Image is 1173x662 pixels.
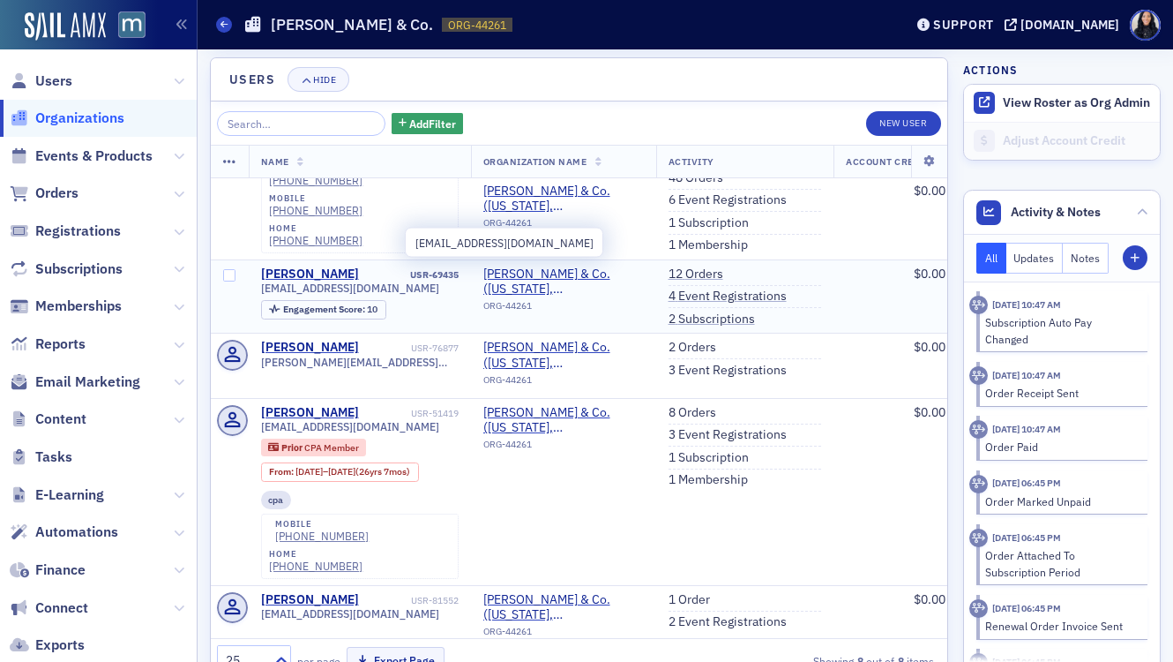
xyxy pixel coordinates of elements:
[35,598,88,618] span: Connect
[392,113,464,135] button: AddFilter
[269,204,362,217] a: [PHONE_NUMBER]
[483,267,644,297] span: Bert Smith & Co. (Washington, DC)
[669,312,755,327] a: 2 Subscriptions
[1006,243,1064,274] button: Updates
[669,289,787,305] a: 4 Event Registrations
[261,607,439,621] span: [EMAIL_ADDRESS][DOMAIN_NAME]
[275,530,369,543] a: [PHONE_NUMBER]
[992,369,1061,381] time: 12/10/2024 10:47 AM
[483,183,644,214] a: [PERSON_NAME] & Co. ([US_STATE], [GEOGRAPHIC_DATA])
[969,296,988,314] div: Activity
[261,491,292,508] div: cpa
[483,155,587,168] span: Organization Name
[669,363,787,379] a: 3 Event Registrations
[35,372,140,392] span: Email Marketing
[10,636,85,655] a: Exports
[483,183,644,214] span: Bert Smith & Co. (Washington, DC)
[1003,133,1151,149] div: Adjust Account Credit
[1130,10,1161,41] span: Profile
[35,109,124,128] span: Organizations
[669,237,748,253] a: 1 Membership
[669,192,787,208] a: 6 Event Registrations
[295,465,323,478] span: [DATE]
[261,340,359,356] a: [PERSON_NAME]
[288,67,349,92] button: Hide
[10,560,86,580] a: Finance
[261,356,459,369] span: [PERSON_NAME][EMAIL_ADDRESS][DOMAIN_NAME]
[35,448,72,467] span: Tasks
[10,485,104,505] a: E-Learning
[295,466,410,478] div: – (26yrs 7mos)
[362,595,459,606] div: USR-81552
[25,12,106,41] img: SailAMX
[1005,19,1125,31] button: [DOMAIN_NAME]
[269,234,362,247] a: [PHONE_NUMBER]
[969,475,988,493] div: Activity
[914,404,945,420] span: $0.00
[313,75,336,85] div: Hide
[35,71,72,91] span: Users
[10,109,124,128] a: Organizations
[275,519,369,530] div: mobile
[261,439,367,456] div: Prior: Prior: CPA Member
[283,303,367,315] span: Engagement Score :
[269,223,362,234] div: home
[985,439,1136,455] div: Order Paid
[261,592,359,608] a: [PERSON_NAME]
[969,420,988,439] div: Activity
[483,592,644,623] span: Bert Smith & Co. (Washington, DC)
[669,405,716,421] a: 8 Orders
[985,618,1136,634] div: Renewal Order Invoice Sent
[483,626,644,643] div: ORG-44261
[217,111,385,136] input: Search…
[261,267,359,282] a: [PERSON_NAME]
[362,269,459,281] div: USR-69435
[35,485,104,505] span: E-Learning
[669,155,714,168] span: Activity
[914,591,945,607] span: $0.00
[261,405,359,421] a: [PERSON_NAME]
[914,182,945,198] span: $0.00
[483,217,644,235] div: ORG-44261
[669,427,787,443] a: 3 Event Registrations
[35,147,153,166] span: Events & Products
[985,385,1136,401] div: Order Receipt Sent
[10,260,123,279] a: Subscriptions
[483,374,644,392] div: ORG-44261
[10,147,153,166] a: Events & Products
[283,305,377,314] div: 10
[483,405,644,436] a: [PERSON_NAME] & Co. ([US_STATE], [GEOGRAPHIC_DATA])
[269,560,362,573] a: [PHONE_NUMBER]
[969,366,988,385] div: Activity
[10,448,72,467] a: Tasks
[269,549,362,560] div: home
[10,372,140,392] a: Email Marketing
[10,71,72,91] a: Users
[964,122,1160,160] a: Adjust Account Credit
[118,11,146,39] img: SailAMX
[261,155,289,168] span: Name
[985,547,1136,580] div: Order Attached To Subscription Period
[269,174,362,187] a: [PHONE_NUMBER]
[866,111,940,136] a: New User
[483,439,644,456] div: ORG-44261
[261,282,439,295] span: [EMAIL_ADDRESS][DOMAIN_NAME]
[992,477,1061,489] time: 11/9/2024 06:45 PM
[10,297,122,316] a: Memberships
[846,155,930,168] span: Account Credit
[35,523,118,542] span: Automations
[992,298,1061,311] time: 12/10/2024 10:47 AM
[35,560,86,580] span: Finance
[669,450,749,466] a: 1 Subscription
[914,339,945,355] span: $0.00
[10,335,86,354] a: Reports
[992,531,1061,544] time: 11/9/2024 06:45 PM
[261,463,419,482] div: From: 1993-11-17 00:00:00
